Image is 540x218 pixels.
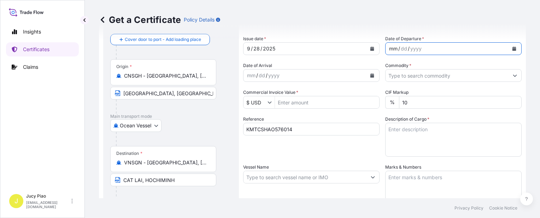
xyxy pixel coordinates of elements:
p: Policy Details [184,16,215,23]
div: day, [400,44,408,53]
label: Description of Cargo [385,116,429,123]
a: Claims [6,60,79,74]
div: month, [246,71,256,80]
button: Show suggestions [268,99,275,106]
div: / [398,44,400,53]
div: year, [262,44,276,53]
label: Commodity [385,62,411,69]
div: / [256,71,258,80]
div: year, [268,71,280,80]
div: day, [253,44,260,53]
span: Date of Arrival [243,62,272,69]
div: Destination [116,151,142,156]
button: Select transport [110,119,162,132]
input: Type to search commodity [386,69,509,82]
a: Insights [6,25,79,39]
div: / [266,71,268,80]
p: Jucy Piao [26,193,70,199]
p: [EMAIL_ADDRESS][DOMAIN_NAME] [26,200,70,209]
button: Cover door to port - Add loading place [110,34,210,45]
span: Ocean Vessel [120,122,151,129]
a: Cookie Notice [489,205,517,211]
input: Commercial Invoice Value [243,96,268,109]
p: Certificates [23,46,49,53]
button: Show suggestions [509,69,521,82]
p: Get a Certificate [99,14,181,25]
span: Cover door to port - Add loading place [125,36,201,43]
div: month, [246,44,251,53]
input: Origin [124,72,207,79]
div: / [260,44,262,53]
div: month, [388,44,398,53]
p: Insights [23,28,41,35]
div: year, [410,44,422,53]
input: Text to appear on certificate [110,87,216,99]
button: Calendar [366,43,378,54]
label: Reference [243,116,264,123]
label: Vessel Name [243,164,269,171]
input: Destination [124,159,207,166]
div: / [408,44,410,53]
p: Main transport mode [110,114,232,119]
div: % [385,96,399,109]
div: / [251,44,253,53]
p: Claims [23,63,38,71]
div: day, [258,71,266,80]
a: Privacy Policy [454,205,483,211]
button: Calendar [509,43,520,54]
input: Type to search vessel name or IMO [243,171,366,183]
label: Commercial Invoice Value [243,89,298,96]
a: Certificates [6,42,79,56]
input: Enter booking reference [243,123,380,135]
span: J [14,198,18,205]
input: Enter percentage between 0 and 24% [399,96,522,109]
label: Marks & Numbers [385,164,421,171]
input: Enter amount [275,96,379,109]
button: Show suggestions [366,171,379,183]
label: CIF Markup [385,89,409,96]
div: Origin [116,64,132,69]
button: Calendar [366,70,378,81]
input: Text to appear on certificate [110,174,216,186]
